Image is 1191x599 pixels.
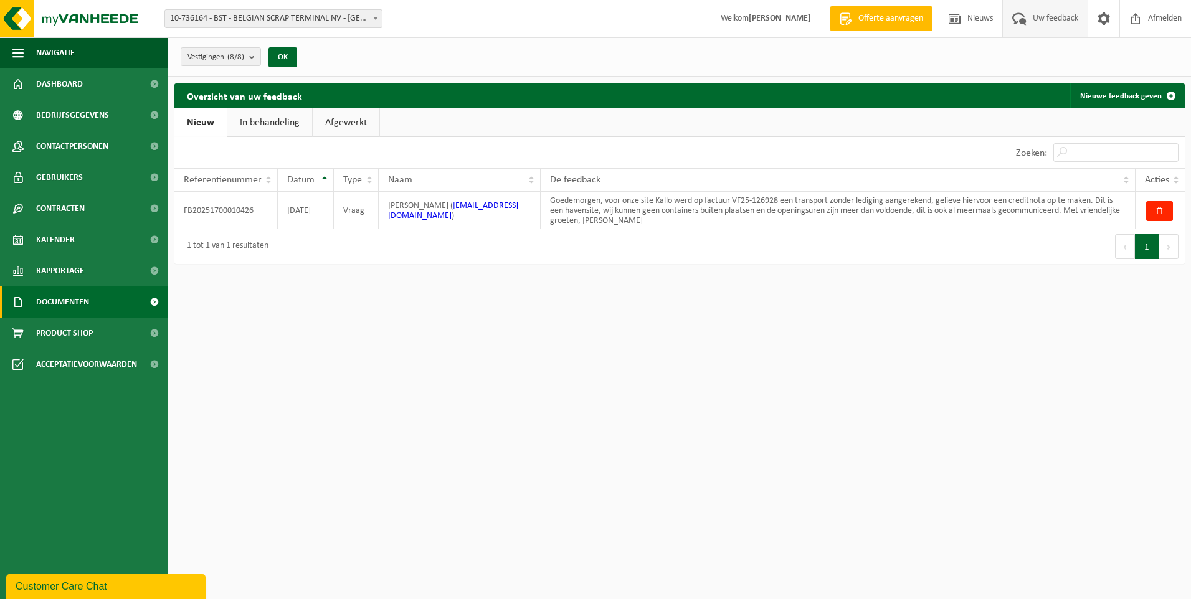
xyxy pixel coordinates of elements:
[36,100,109,131] span: Bedrijfsgegevens
[36,349,137,380] span: Acceptatievoorwaarden
[184,175,262,185] span: Referentienummer
[388,201,518,220] a: [EMAIL_ADDRESS][DOMAIN_NAME]
[343,175,362,185] span: Type
[36,224,75,255] span: Kalender
[1159,234,1179,259] button: Next
[1145,175,1169,185] span: Acties
[181,47,261,66] button: Vestigingen(8/8)
[36,37,75,68] span: Navigatie
[388,175,412,185] span: Naam
[227,108,312,137] a: In behandeling
[1135,234,1159,259] button: 1
[36,131,108,162] span: Contactpersonen
[541,192,1135,229] td: Goedemorgen, voor onze site Kallo werd op factuur VF25-126928 een transport zonder lediging aange...
[36,318,93,349] span: Product Shop
[379,192,541,229] td: [PERSON_NAME] ( )
[187,48,244,67] span: Vestigingen
[1016,148,1047,158] label: Zoeken:
[227,53,244,61] count: (8/8)
[181,235,268,258] div: 1 tot 1 van 1 resultaten
[268,47,297,67] button: OK
[6,572,208,599] iframe: chat widget
[855,12,926,25] span: Offerte aanvragen
[164,9,382,28] span: 10-736164 - BST - BELGIAN SCRAP TERMINAL NV - KALLO
[36,193,85,224] span: Contracten
[287,175,315,185] span: Datum
[313,108,379,137] a: Afgewerkt
[174,83,315,108] h2: Overzicht van uw feedback
[36,162,83,193] span: Gebruikers
[1070,83,1184,108] a: Nieuwe feedback geven
[334,192,379,229] td: Vraag
[550,175,600,185] span: De feedback
[36,286,89,318] span: Documenten
[174,108,227,137] a: Nieuw
[36,68,83,100] span: Dashboard
[1115,234,1135,259] button: Previous
[278,192,334,229] td: [DATE]
[36,255,84,286] span: Rapportage
[174,192,278,229] td: FB20251700010426
[749,14,811,23] strong: [PERSON_NAME]
[830,6,932,31] a: Offerte aanvragen
[165,10,382,27] span: 10-736164 - BST - BELGIAN SCRAP TERMINAL NV - KALLO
